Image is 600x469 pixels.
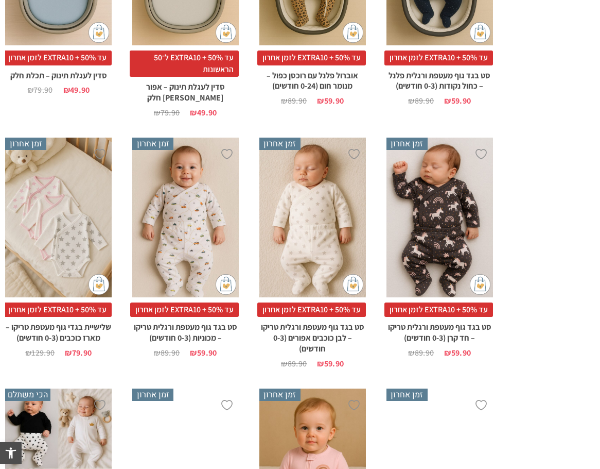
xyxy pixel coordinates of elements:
h2: אוברול פלנל עם רוכסן כפול – מנומר חום (0-24 חודשים) [259,65,366,92]
span: ₪ [27,85,33,95]
a: זמן אחרון שלישיית בגדי גוף מעטפת טריקו - מארז כוכבים (0-3 חודשים) עד 50% + EXTRA10 לזמן אחרוןשליש... [5,138,112,357]
span: ₪ [317,358,324,369]
bdi: 129.90 [25,347,55,358]
span: זמן אחרון [386,389,428,401]
h2: סט בגד גוף מעטפת ורגלית טריקו – מכוניות (0-3 חודשים) [132,317,239,344]
span: ₪ [65,347,72,358]
span: עד 50% + EXTRA10 לזמן אחרון [384,303,493,317]
bdi: 89.90 [281,95,307,106]
h2: סט בגד גוף מעטפת ורגלית טריקו – לבן כוכבים אפורים (0-3 חודשים) [259,317,366,354]
span: ₪ [408,95,414,106]
span: עד 50% + EXTRA10 ל־50 הראשונות [130,51,239,77]
a: זמן אחרון סט בגד גוף מעטפת ורגלית טריקו - חד קרן (0-3 חודשים) עד 50% + EXTRA10 לזמן אחרוןסט בגד ג... [386,138,493,357]
h2: סט בגד גוף מעטפת ורגלית פלנל – כחול נקודות (0-3 חודשים) [386,65,493,92]
span: זמן אחרון [132,138,173,150]
span: ₪ [25,347,31,358]
a: זמן אחרון סט בגד גוף מעטפת ורגלית טריקו - לבן כוכבים אפורים (0-3 חודשים) עד 50% + EXTRA10 לזמן אח... [259,138,366,368]
span: ₪ [444,347,451,358]
span: ₪ [281,95,287,106]
bdi: 49.90 [63,85,90,95]
h2: שלישיית בגדי גוף מעטפת טריקו – מארז כוכבים (0-3 חודשים) [5,317,112,344]
h2: סדין לעגלת תינוק – תכלת חלק [5,65,112,81]
span: ₪ [281,358,287,369]
span: ₪ [190,107,197,118]
img: cat-mini-atc.png [470,274,490,295]
span: עד 50% + EXTRA10 לזמן אחרון [130,303,239,317]
img: cat-mini-atc.png [216,274,236,295]
span: ₪ [408,347,414,358]
bdi: 59.90 [444,347,471,358]
bdi: 59.90 [190,347,217,358]
span: זמן אחרון [5,138,46,150]
span: עד 50% + EXTRA10 לזמן אחרון [384,51,493,65]
span: זמן אחרון [259,138,301,150]
span: עד 50% + EXTRA10 לזמן אחרון [257,303,366,317]
bdi: 49.90 [190,107,217,118]
span: עד 50% + EXTRA10 לזמן אחרון [3,303,112,317]
h2: סדין לעגלת תינוק – אפור [PERSON_NAME] חלק [132,77,239,104]
span: ₪ [190,347,197,358]
img: cat-mini-atc.png [89,274,109,295]
span: עד 50% + EXTRA10 לזמן אחרון [257,51,366,65]
img: cat-mini-atc.png [216,22,236,43]
span: הכי משתלם [5,389,50,401]
bdi: 89.90 [154,347,180,358]
span: ₪ [154,347,160,358]
bdi: 89.90 [408,347,434,358]
img: cat-mini-atc.png [470,22,490,43]
span: ₪ [444,95,451,106]
span: זמן אחרון [132,389,173,401]
span: זמן אחרון [259,389,301,401]
bdi: 59.90 [317,95,344,106]
span: ₪ [317,95,324,106]
bdi: 59.90 [444,95,471,106]
a: זמן אחרון סט בגד גוף מעטפת ורגלית טריקו - מכוניות (0-3 חודשים) עד 50% + EXTRA10 לזמן אחרוןסט בגד ... [132,138,239,357]
span: עד 50% + EXTRA10 לזמן אחרון [3,51,112,65]
img: cat-mini-atc.png [343,274,363,295]
h2: סט בגד גוף מעטפת ורגלית טריקו – חד קרן (0-3 חודשים) [386,317,493,344]
bdi: 79.90 [27,85,53,95]
img: cat-mini-atc.png [343,22,363,43]
span: זמן אחרון [386,138,428,150]
span: ₪ [154,107,160,118]
bdi: 79.90 [65,347,92,358]
span: ₪ [63,85,70,95]
bdi: 79.90 [154,107,180,118]
bdi: 59.90 [317,358,344,369]
bdi: 89.90 [408,95,434,106]
img: cat-mini-atc.png [89,22,109,43]
bdi: 89.90 [281,358,307,369]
